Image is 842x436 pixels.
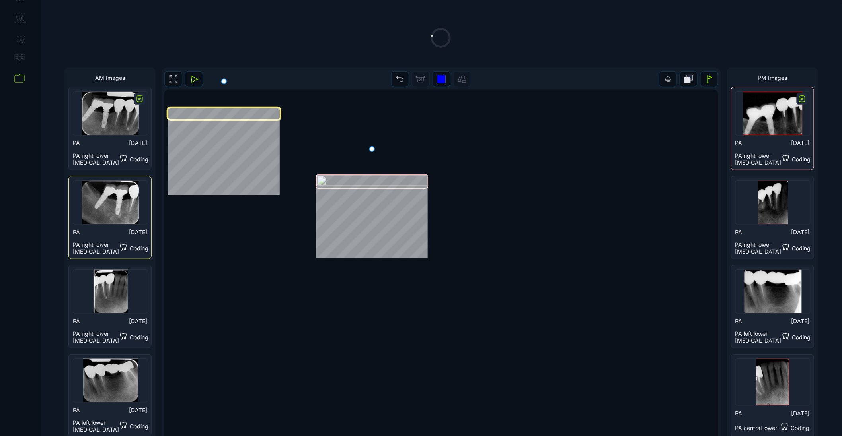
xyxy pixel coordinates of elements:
[791,424,810,431] span: Coding
[129,407,147,413] span: [DATE]
[735,318,743,324] span: PA
[73,229,80,235] span: PA
[735,330,782,344] span: PA left lower [MEDICAL_DATA]
[129,318,147,324] span: [DATE]
[73,152,119,166] span: PA right lower [MEDICAL_DATA]
[735,152,782,166] span: PA right lower [MEDICAL_DATA]
[735,140,743,146] span: PA
[73,407,80,413] span: PA
[792,156,811,163] span: Coding
[129,229,147,235] span: [DATE]
[791,229,810,235] span: [DATE]
[791,318,810,324] span: [DATE]
[792,245,811,252] span: Coding
[95,74,125,81] span: AM Images
[73,140,80,146] span: PA
[130,423,148,430] span: Coding
[73,241,119,255] span: PA right lower [MEDICAL_DATA]
[758,74,787,81] span: PM Images
[791,140,810,146] span: [DATE]
[735,410,743,417] span: PA
[73,419,119,433] span: PA left lower [MEDICAL_DATA]
[73,318,80,324] span: PA
[130,156,148,163] span: Coding
[735,229,743,235] span: PA
[792,334,811,341] span: Coding
[431,28,451,48] span: Loading Spinner
[130,334,148,341] span: Coding
[73,330,119,344] span: PA right lower [MEDICAL_DATA]
[735,424,778,431] span: PA central lower
[791,410,810,417] span: [DATE]
[130,245,148,252] span: Coding
[735,241,782,255] span: PA right lower [MEDICAL_DATA]
[129,140,147,146] span: [DATE]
